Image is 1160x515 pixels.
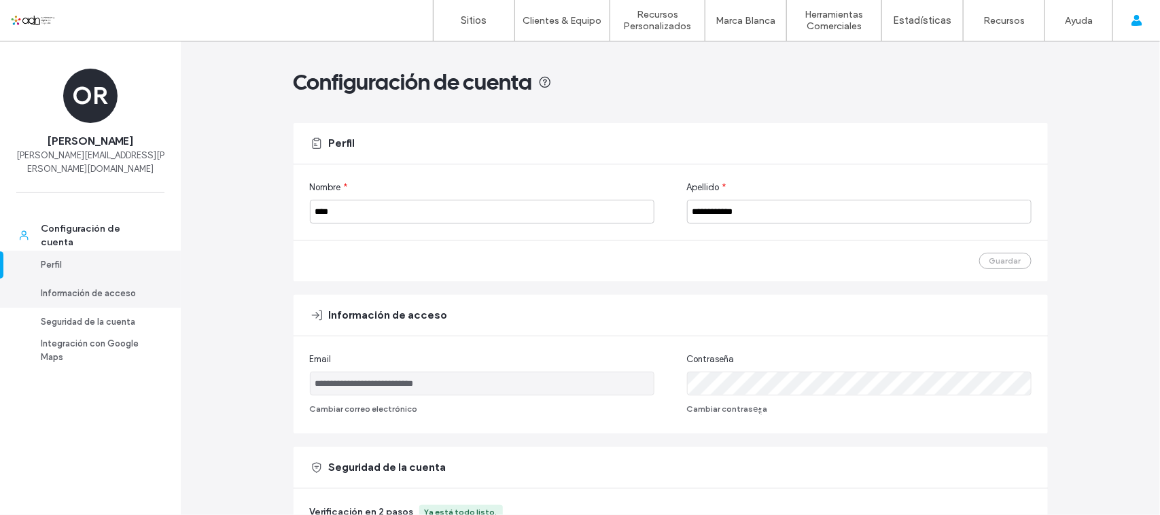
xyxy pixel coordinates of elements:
label: Sitios [461,14,487,26]
input: Contraseña [687,372,1032,395]
span: Seguridad de la cuenta [329,460,446,475]
span: [PERSON_NAME] [48,134,133,149]
button: Cambiar correo electrónico [310,401,418,417]
input: Nombre [310,200,654,224]
span: Perfil [329,136,355,151]
div: Información de acceso [41,287,152,300]
label: Recursos Personalizados [610,9,705,32]
button: Cambiar contraseֳ±a [687,401,768,417]
div: Integración con Google Maps [41,337,152,364]
label: Marca Blanca [716,15,776,26]
input: Email [310,372,654,395]
label: Clientes & Equipo [523,15,602,26]
span: Configuración de cuenta [294,69,533,96]
label: Recursos [983,15,1025,26]
span: Contraseña [687,353,735,366]
span: Nombre [310,181,341,194]
label: Ayuda [1065,15,1093,26]
div: Configuración de cuenta [41,222,152,249]
span: [PERSON_NAME][EMAIL_ADDRESS][PERSON_NAME][DOMAIN_NAME] [16,149,164,176]
label: Herramientas Comerciales [787,9,881,32]
span: Email [310,353,332,366]
div: Seguridad de la cuenta [41,315,152,329]
label: Estadísticas [894,14,952,26]
span: Apellido [687,181,720,194]
span: Información de acceso [329,308,448,323]
div: OR [63,69,118,123]
div: Perfil [41,258,152,272]
input: Apellido [687,200,1032,224]
span: Ayuda [29,10,67,22]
